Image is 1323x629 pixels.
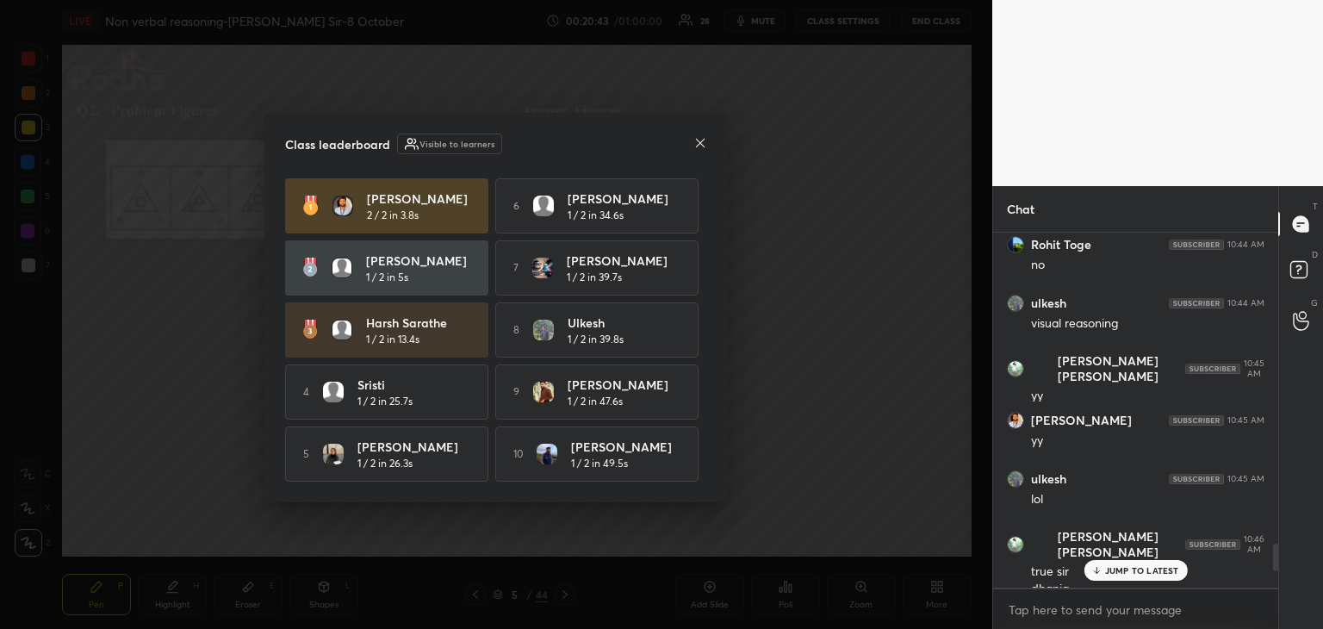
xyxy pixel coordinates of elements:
[1227,415,1264,426] div: 10:45 AM
[1227,240,1264,250] div: 10:44 AM
[568,394,623,409] h5: 1 / 2 in 47.6s
[1008,471,1023,487] img: thumbnail.jpg
[332,321,351,339] img: default.png
[513,260,519,276] h5: 7
[367,190,474,208] h4: [PERSON_NAME]
[1312,248,1318,261] p: D
[303,384,309,400] h5: 4
[568,190,674,208] h4: [PERSON_NAME]
[302,320,318,340] img: rank-3.169bc593.svg
[1244,534,1264,555] div: 10:46 AM
[571,456,628,471] h5: 1 / 2 in 49.5s
[532,258,553,278] img: thumbnail.jpg
[366,314,473,332] h4: harsh sarathe
[1031,315,1264,333] div: visual reasoning
[1008,237,1023,252] img: thumbnail.jpg
[1313,200,1318,213] p: T
[1031,388,1264,405] div: yy
[1008,413,1023,428] img: thumbnail.jpg
[367,208,419,223] h5: 2 / 2 in 3.8s
[1031,564,1264,581] div: true sir
[1185,364,1240,374] img: 4P8fHbbgJtejmAAAAAElFTkSuQmCC
[333,196,352,215] img: thumbnail.jpg
[537,444,557,464] img: thumbnail.jpg
[1105,565,1179,576] p: JUMP TO LATEST
[1169,298,1224,308] img: 4P8fHbbgJtejmAAAAAElFTkSuQmCC
[567,270,622,285] h5: 1 / 2 in 39.7s
[513,446,523,462] h5: 10
[323,382,344,402] img: default.png
[1031,257,1264,274] div: no
[567,252,674,270] h4: [PERSON_NAME]
[1031,433,1264,450] div: yy
[1169,240,1224,250] img: 4P8fHbbgJtejmAAAAAElFTkSuQmCC
[568,376,674,394] h4: [PERSON_NAME]
[993,186,1048,232] p: Chat
[1031,471,1066,487] h6: ulkesh
[366,332,419,347] h5: 1 / 2 in 13.4s
[1008,296,1023,311] img: thumbnail.jpg
[1227,474,1264,484] div: 10:45 AM
[1227,298,1264,308] div: 10:44 AM
[1008,537,1023,552] img: thumbnail.jpg
[1031,296,1066,311] h6: ulkesh
[357,456,413,471] h5: 1 / 2 in 26.3s
[1031,581,1264,598] div: dhania
[332,258,351,277] img: default.png
[303,446,309,462] h5: 5
[513,198,519,214] h5: 6
[323,444,344,464] img: thumbnail.jpg
[357,394,413,409] h5: 1 / 2 in 25.7s
[533,320,554,340] img: thumbnail.jpg
[302,258,318,278] img: rank-2.3a33aca6.svg
[513,384,519,400] h5: 9
[1169,474,1224,484] img: 4P8fHbbgJtejmAAAAAElFTkSuQmCC
[571,438,678,456] h4: [PERSON_NAME]
[533,382,554,402] img: thumbnail.jpg
[513,322,519,338] h5: 8
[568,332,624,347] h5: 1 / 2 in 39.8s
[366,252,473,270] h4: [PERSON_NAME]
[993,233,1278,588] div: grid
[357,376,464,394] h4: Sristi
[1008,361,1023,377] img: thumbnail.jpg
[568,314,674,332] h4: ulkesh
[568,208,624,223] h5: 1 / 2 in 34.6s
[1031,237,1091,252] h6: Rohit Toge
[1031,353,1185,384] h6: [PERSON_NAME] [PERSON_NAME]
[1311,296,1318,309] p: G
[1185,539,1240,550] img: 4P8fHbbgJtejmAAAAAElFTkSuQmCC
[533,196,554,216] img: default.png
[1031,529,1185,560] h6: [PERSON_NAME] [PERSON_NAME]
[366,270,408,285] h5: 1 / 2 in 5s
[357,438,464,456] h4: [PERSON_NAME]
[1169,415,1224,426] img: 4P8fHbbgJtejmAAAAAElFTkSuQmCC
[1031,491,1264,508] div: lol
[419,138,494,151] h6: Visible to learners
[285,135,390,153] h4: Class leaderboard
[1244,358,1264,379] div: 10:45 AM
[302,196,319,216] img: rank-1.ed6cb560.svg
[1031,413,1132,428] h6: [PERSON_NAME]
